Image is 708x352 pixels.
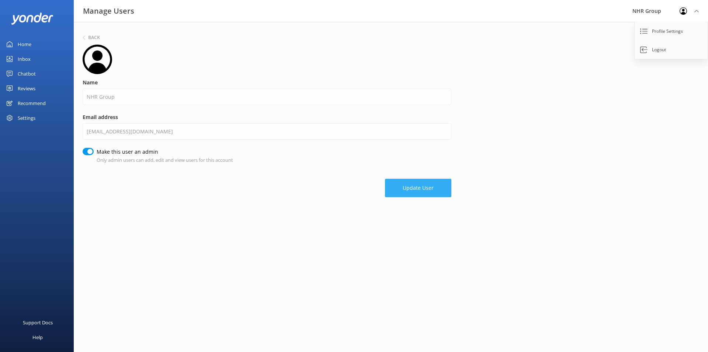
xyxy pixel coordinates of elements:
[88,35,100,40] h6: Back
[18,81,35,96] div: Reviews
[32,330,43,345] div: Help
[23,315,53,330] div: Support Docs
[97,148,229,156] label: Make this user an admin
[97,156,233,164] p: Only admin users can add, edit and view users for this account
[18,96,46,111] div: Recommend
[18,37,31,52] div: Home
[385,179,451,197] button: Update User
[83,88,451,105] input: Name
[83,5,134,17] h3: Manage Users
[18,66,36,81] div: Chatbot
[83,123,451,140] input: Email
[18,111,35,125] div: Settings
[18,52,31,66] div: Inbox
[83,35,100,40] button: Back
[83,79,451,87] label: Name
[11,13,53,25] img: yonder-white-logo.png
[83,113,451,121] label: Email address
